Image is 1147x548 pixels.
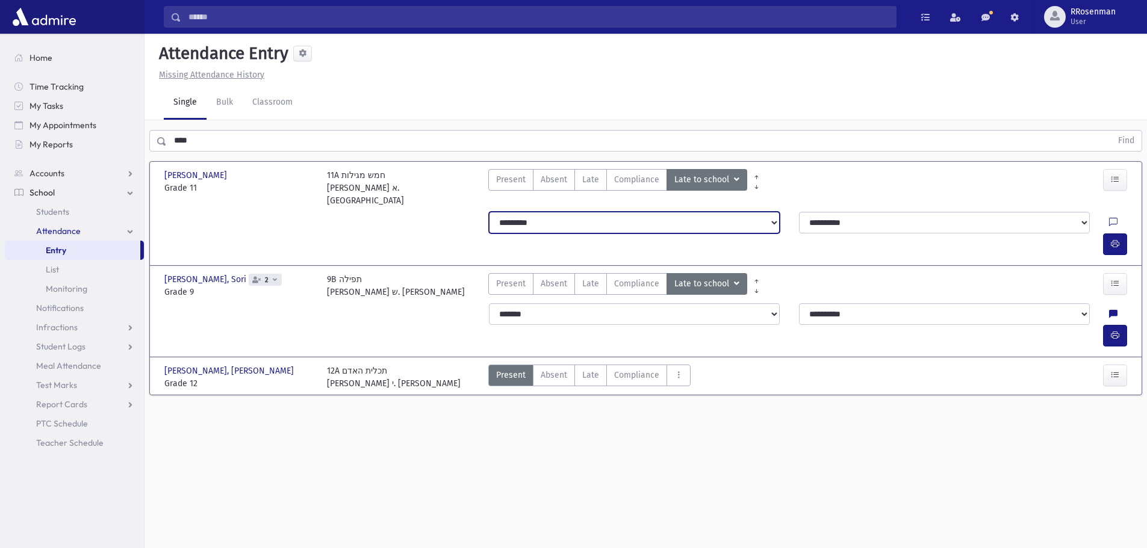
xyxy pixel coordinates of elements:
a: Monitoring [5,279,144,298]
span: Grade 9 [164,286,315,298]
span: School [30,187,55,198]
a: Missing Attendance History [154,70,264,80]
span: Monitoring [46,283,87,294]
span: Home [30,52,52,63]
span: [PERSON_NAME], [PERSON_NAME] [164,365,296,377]
span: [PERSON_NAME], Sori [164,273,249,286]
span: Grade 11 [164,182,315,194]
span: Students [36,206,69,217]
a: Test Marks [5,375,144,395]
a: Notifications [5,298,144,318]
a: Infractions [5,318,144,337]
a: My Reports [5,135,144,154]
span: Late [582,173,599,186]
a: Report Cards [5,395,144,414]
span: Compliance [614,369,659,381]
span: Absent [541,173,567,186]
a: Entry [5,241,140,260]
div: 9B תפילה [PERSON_NAME] ש. [PERSON_NAME] [327,273,465,298]
a: Meal Attendance [5,356,144,375]
span: Absent [541,369,567,381]
a: Classroom [243,86,302,120]
button: Find [1111,131,1142,151]
span: Notifications [36,303,84,313]
span: List [46,264,59,275]
div: 12A תכלית האדם [PERSON_NAME] י. [PERSON_NAME] [327,365,461,390]
a: Student Logs [5,337,144,356]
h5: Attendance Entry [154,43,288,64]
span: Compliance [614,173,659,186]
div: AttTypes [488,169,747,207]
a: Attendance [5,221,144,241]
span: Teacher Schedule [36,437,104,448]
span: Meal Attendance [36,360,101,371]
span: Student Logs [36,341,85,352]
span: My Tasks [30,100,63,111]
span: [PERSON_NAME] [164,169,229,182]
a: My Appointments [5,115,144,135]
img: AdmirePro [10,5,79,29]
span: Absent [541,277,567,290]
a: Time Tracking [5,77,144,96]
div: AttTypes [488,273,747,298]
div: 11A חמש מגילות [PERSON_NAME] א. [GEOGRAPHIC_DATA] [327,169,477,207]
a: Bulk [207,86,243,120]
u: Missing Attendance History [159,70,264,80]
span: Late [582,369,599,381]
span: Compliance [614,277,659,290]
a: Students [5,202,144,221]
span: Test Marks [36,380,77,390]
span: My Appointments [30,120,96,131]
a: School [5,183,144,202]
span: Late to school [674,277,732,291]
span: Late [582,277,599,290]
span: Attendance [36,226,81,236]
span: Entry [46,245,66,256]
span: Report Cards [36,399,87,410]
span: User [1071,17,1116,26]
span: Late to school [674,173,732,186]
button: Late to school [667,273,747,295]
a: Single [164,86,207,120]
a: Accounts [5,164,144,183]
span: 2 [263,276,271,284]
input: Search [181,6,896,28]
span: Infractions [36,322,78,333]
span: My Reports [30,139,73,150]
span: Accounts [30,168,64,179]
a: List [5,260,144,279]
span: PTC Schedule [36,418,88,429]
span: Time Tracking [30,81,84,92]
div: AttTypes [488,365,691,390]
span: RRosenman [1071,7,1116,17]
a: Teacher Schedule [5,433,144,452]
a: Home [5,48,144,67]
span: Present [496,277,526,290]
a: My Tasks [5,96,144,115]
span: Grade 12 [164,377,315,390]
span: Present [496,173,526,186]
button: Late to school [667,169,747,191]
span: Present [496,369,526,381]
a: PTC Schedule [5,414,144,433]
